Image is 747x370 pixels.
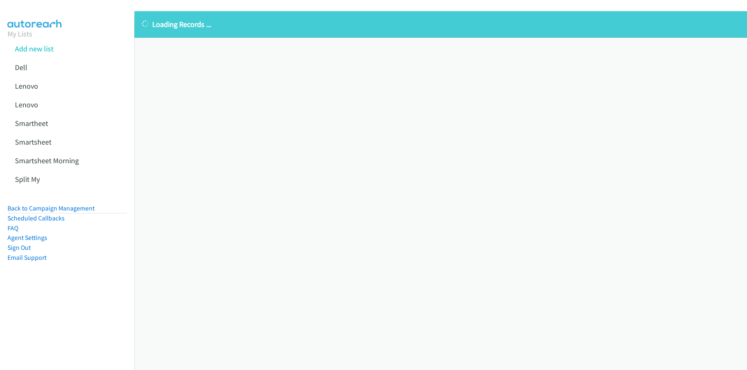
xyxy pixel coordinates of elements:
a: Lenovo [15,100,38,109]
a: Add new list [15,44,54,53]
a: Lenovo [15,81,38,91]
a: FAQ [7,224,18,232]
a: Dell [15,63,27,72]
a: My Lists [7,29,32,39]
a: Agent Settings [7,234,47,242]
a: Smartheet [15,118,48,128]
a: Smartsheet [15,137,51,147]
a: Smartsheet Morning [15,156,79,165]
a: Email Support [7,254,46,261]
p: Loading Records ... [142,19,740,30]
a: Sign Out [7,244,31,252]
a: Scheduled Callbacks [7,214,65,222]
a: Back to Campaign Management [7,204,95,212]
a: Split My [15,174,40,184]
